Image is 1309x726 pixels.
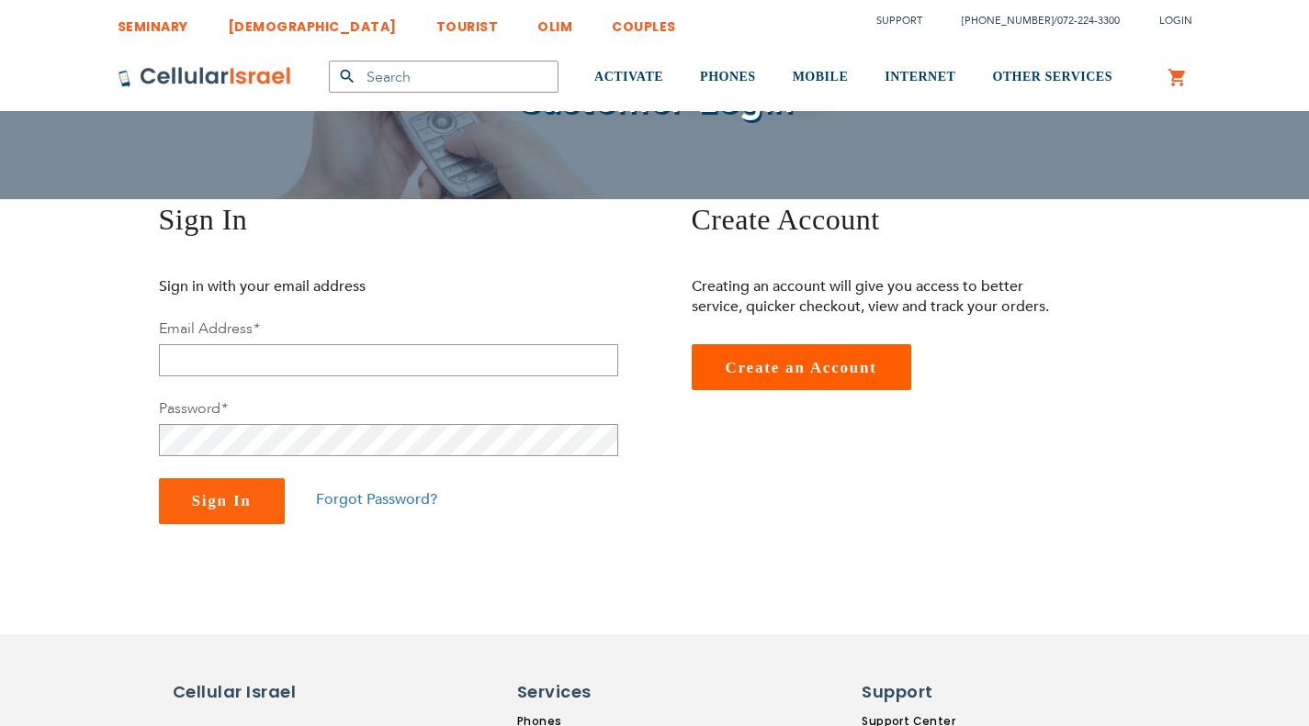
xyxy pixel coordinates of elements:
[594,70,663,84] span: ACTIVATE
[992,70,1112,84] span: OTHER SERVICES
[159,276,531,296] p: Sign in with your email address
[962,14,1054,28] a: [PHONE_NUMBER]
[159,318,259,339] label: Email Address
[862,680,971,704] h6: Support
[726,359,877,376] span: Create an Account
[1057,14,1120,28] a: 072-224-3300
[316,489,437,509] a: Forgot Password?
[692,344,911,390] a: Create an Account
[594,43,663,112] a: ACTIVATE
[612,5,676,39] a: COUPLES
[885,43,955,112] a: INTERNET
[118,66,292,88] img: Cellular Israel Logo
[692,276,1064,317] p: Creating an account will give you access to better service, quicker checkout, view and track your...
[992,43,1112,112] a: OTHER SERVICES
[192,492,252,509] span: Sign In
[159,203,248,236] span: Sign In
[943,7,1120,34] li: /
[228,5,397,39] a: [DEMOGRAPHIC_DATA]
[692,203,880,236] span: Create Account
[885,70,955,84] span: INTERNET
[793,43,849,112] a: MOBILE
[159,344,618,376] input: Email
[700,70,756,84] span: PHONES
[173,680,329,704] h6: Cellular Israel
[118,5,188,39] a: SEMINARY
[793,70,849,84] span: MOBILE
[329,61,559,93] input: Search
[517,680,673,704] h6: Services
[537,5,572,39] a: OLIM
[1159,14,1192,28] span: Login
[700,43,756,112] a: PHONES
[159,478,285,524] button: Sign In
[436,5,499,39] a: TOURIST
[876,14,922,28] a: Support
[159,398,227,419] label: Password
